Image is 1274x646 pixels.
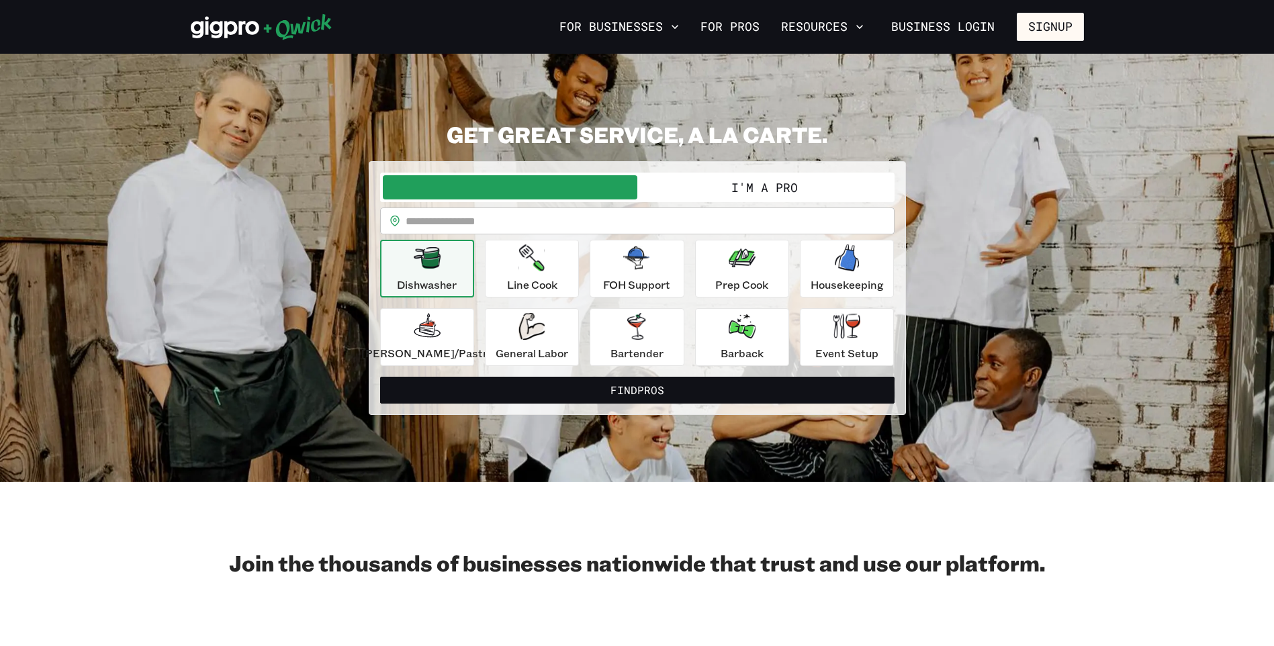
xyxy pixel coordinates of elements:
[815,345,878,361] p: Event Setup
[721,345,764,361] p: Barback
[380,377,895,404] button: FindPros
[191,549,1084,576] h2: Join the thousands of businesses nationwide that trust and use our platform.
[800,240,894,297] button: Housekeeping
[800,308,894,366] button: Event Setup
[361,345,493,361] p: [PERSON_NAME]/Pastry
[637,175,892,199] button: I'm a Pro
[695,240,789,297] button: Prep Cook
[776,15,869,38] button: Resources
[485,308,579,366] button: General Labor
[695,308,789,366] button: Barback
[610,345,664,361] p: Bartender
[496,345,568,361] p: General Labor
[380,240,474,297] button: Dishwasher
[554,15,684,38] button: For Businesses
[603,277,670,293] p: FOH Support
[590,308,684,366] button: Bartender
[380,308,474,366] button: [PERSON_NAME]/Pastry
[1017,13,1084,41] button: Signup
[485,240,579,297] button: Line Cook
[880,13,1006,41] a: Business Login
[811,277,884,293] p: Housekeeping
[507,277,557,293] p: Line Cook
[383,175,637,199] button: I'm a Business
[715,277,768,293] p: Prep Cook
[369,121,906,148] h2: GET GREAT SERVICE, A LA CARTE.
[695,15,765,38] a: For Pros
[397,277,457,293] p: Dishwasher
[590,240,684,297] button: FOH Support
